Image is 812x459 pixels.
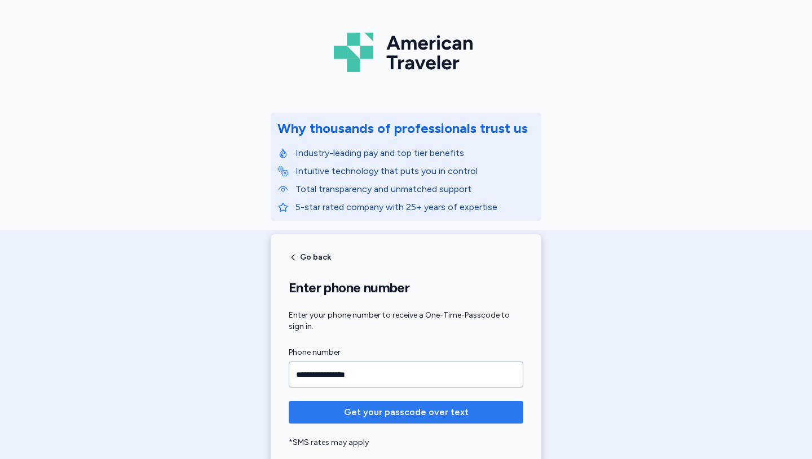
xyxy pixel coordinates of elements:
[289,401,523,424] button: Get your passcode over text
[334,28,478,77] img: Logo
[289,362,523,387] input: Phone number
[289,279,523,296] h1: Enter phone number
[300,253,331,261] span: Go back
[289,346,523,359] label: Phone number
[295,200,535,214] p: 5-star rated company with 25+ years of expertise
[289,437,523,448] div: *SMS rates may apply
[295,146,535,160] p: Industry-leading pay and top tier benefits
[295,182,535,196] p: Total transparency and unmatched support
[289,253,331,262] button: Go back
[289,310,523,332] div: Enter your phone number to receive a One-Time-Passcode to sign in.
[295,164,535,178] p: Intuitive technology that puts you in control
[277,119,528,137] div: Why thousands of professionals trust us
[344,405,469,419] span: Get your passcode over text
